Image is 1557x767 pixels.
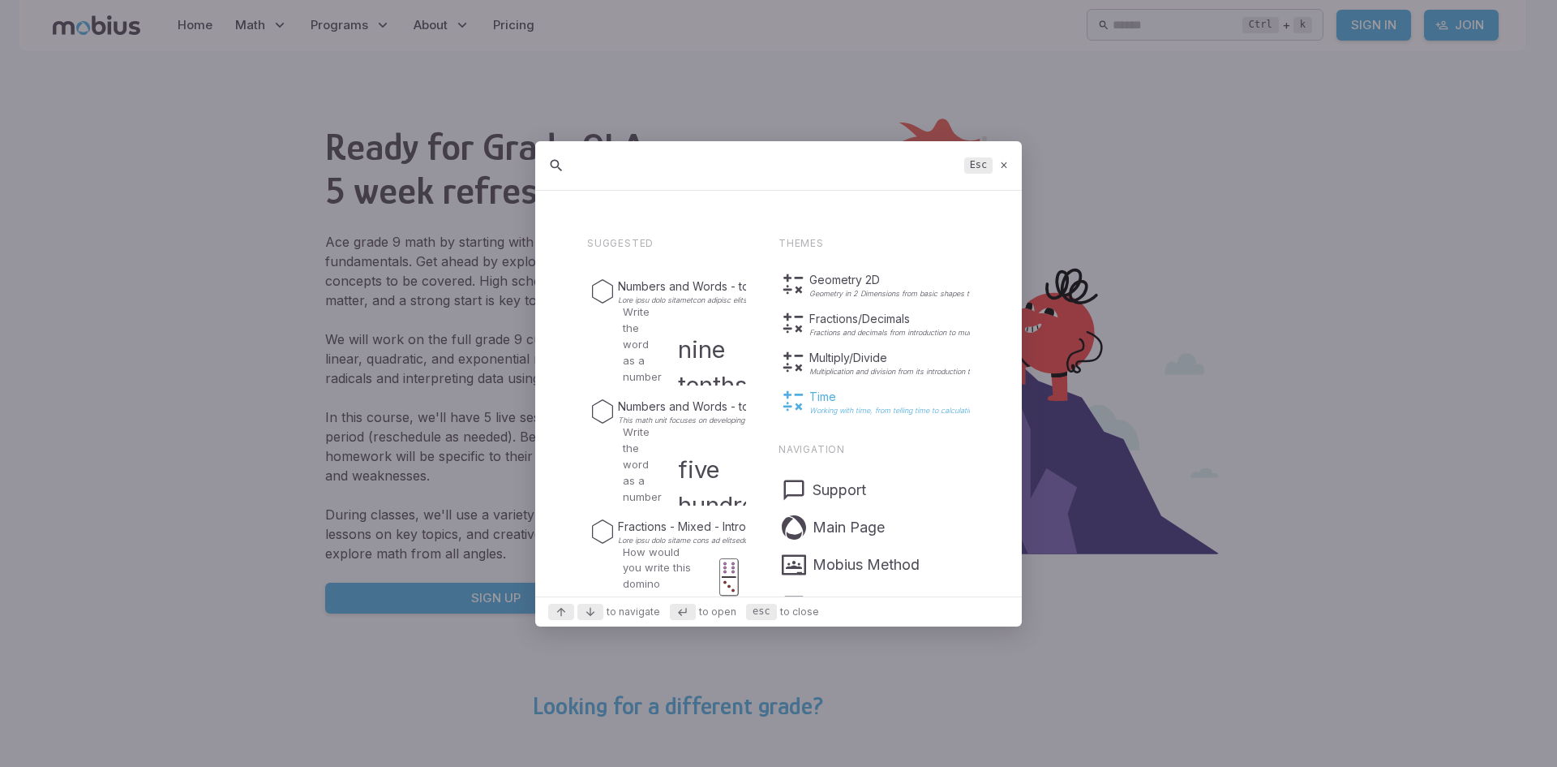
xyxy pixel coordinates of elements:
kbd: esc [746,604,777,620]
p: Support [813,479,866,502]
h3: nine tenths [678,332,747,403]
p: Pricing [813,591,859,614]
p: Themes [778,238,970,249]
p: Navigation [778,444,970,455]
p: Multiply/Divide [809,350,1023,366]
p: Geometry 2D [809,272,1104,288]
h3: five hundred and eighty-one [678,452,769,631]
p: Suggested [587,238,746,249]
p: Mobius Method [813,554,920,576]
p: Write the word as a number [623,304,662,386]
p: Write the word as a number [623,424,662,506]
p: How would you write this domino fraction? [623,545,696,610]
p: Geometry in 2 Dimensions from basic shapes to advanced work with circular geometry [809,290,1104,298]
p: Main Page [813,516,885,539]
span: to navigate [607,605,660,619]
p: Time [809,389,1016,405]
span: to open [699,605,736,619]
span: to close [780,605,819,619]
p: Fractions and decimals from introduction to multiplication and division [809,329,1044,337]
div: Suggestions [535,192,1022,597]
kbd: Esc [964,157,992,174]
p: Fractions/Decimals [809,311,1044,327]
p: Working with time, from telling time to calculating differences [809,407,1016,415]
p: Multiplication and division from its introduction to advanced use [809,368,1023,376]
